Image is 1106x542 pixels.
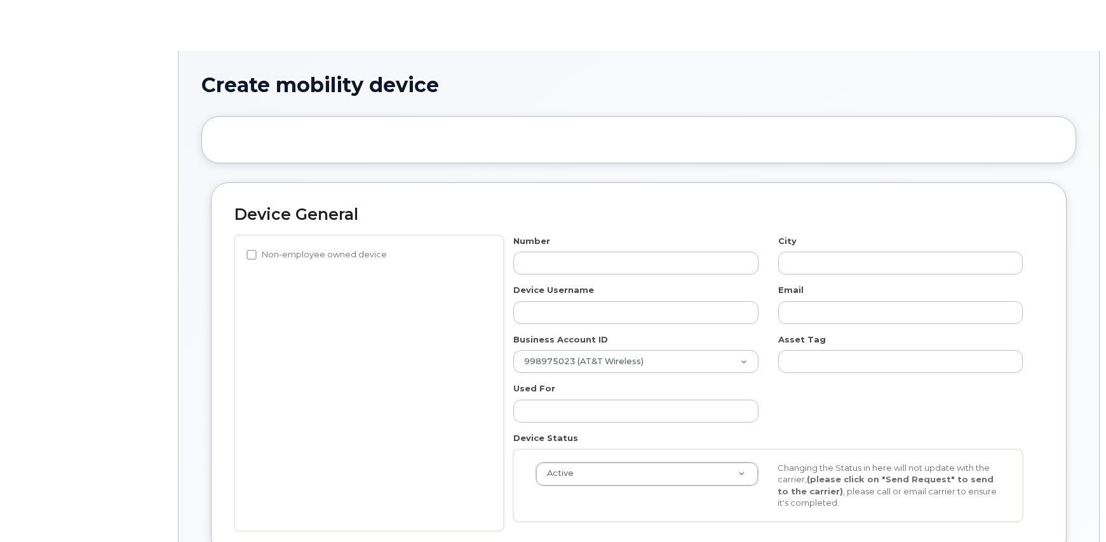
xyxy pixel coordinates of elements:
label: Business Account ID [513,334,608,346]
a: Active [536,463,758,485]
label: Number [513,235,550,247]
label: Asset Tag [778,334,826,346]
span: Active [539,468,574,479]
div: Changing the Status in here will not update with the carrier, , please call or email carrier to e... [768,462,1010,509]
label: Device Username [513,284,594,296]
label: Email [778,284,804,296]
strong: (please click on "Send Request" to send to the carrier) [778,474,994,496]
h1: Create mobility device [201,74,1076,96]
input: Non-employee owned device [246,250,257,260]
label: Used For [513,383,555,395]
label: Non-employee owned device [246,247,387,262]
label: City [778,235,797,247]
h2: Device General [234,206,1043,224]
label: Device Status [513,432,578,444]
